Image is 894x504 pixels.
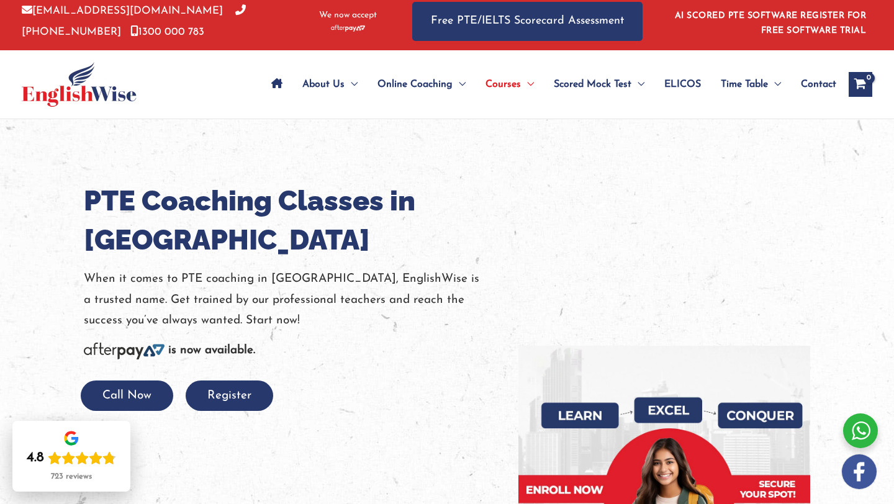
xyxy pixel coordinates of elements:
span: Menu Toggle [521,63,534,106]
a: AI SCORED PTE SOFTWARE REGISTER FOR FREE SOFTWARE TRIAL [675,11,867,35]
a: 1300 000 783 [130,27,204,37]
img: Afterpay-Logo [331,25,365,32]
span: Scored Mock Test [554,63,631,106]
span: Time Table [721,63,768,106]
a: Time TableMenu Toggle [711,63,791,106]
span: Menu Toggle [768,63,781,106]
div: Rating: 4.8 out of 5 [27,449,116,467]
p: When it comes to PTE coaching in [GEOGRAPHIC_DATA], EnglishWise is a trusted name. Get trained by... [84,269,500,331]
span: We now accept [319,9,377,22]
span: About Us [302,63,345,106]
b: is now available. [168,344,255,356]
a: Register [186,390,273,402]
a: [PHONE_NUMBER] [22,6,246,37]
a: Free PTE/IELTS Scorecard Assessment [412,2,643,41]
a: View Shopping Cart, empty [849,72,872,97]
aside: Header Widget 1 [667,1,872,42]
img: cropped-ew-logo [22,62,137,107]
button: Register [186,380,273,411]
span: Courses [485,63,521,106]
a: [EMAIL_ADDRESS][DOMAIN_NAME] [22,6,223,16]
a: Online CoachingMenu Toggle [368,63,476,106]
div: 4.8 [27,449,44,467]
a: Scored Mock TestMenu Toggle [544,63,654,106]
span: Contact [801,63,836,106]
span: Online Coaching [377,63,453,106]
div: 723 reviews [51,472,92,482]
a: CoursesMenu Toggle [476,63,544,106]
button: Call Now [81,380,173,411]
img: white-facebook.png [842,454,877,489]
h1: PTE Coaching Classes in [GEOGRAPHIC_DATA] [84,181,500,259]
img: Afterpay-Logo [84,343,165,359]
a: About UsMenu Toggle [292,63,368,106]
nav: Site Navigation: Main Menu [261,63,836,106]
span: ELICOS [664,63,701,106]
a: Call Now [81,390,173,402]
a: ELICOS [654,63,711,106]
a: Contact [791,63,836,106]
span: Menu Toggle [345,63,358,106]
span: Menu Toggle [453,63,466,106]
span: Menu Toggle [631,63,644,106]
